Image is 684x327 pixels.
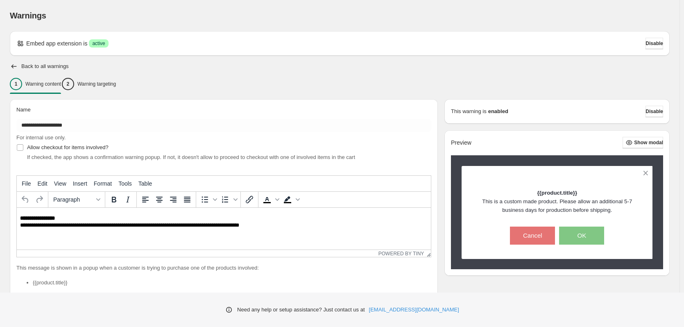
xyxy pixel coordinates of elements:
iframe: Rich Text Area [17,208,431,250]
span: Name [16,107,31,113]
p: This message is shown in a popup when a customer is trying to purchase one of the products involved: [16,264,431,272]
li: {{product.title}} [33,279,431,287]
span: File [22,180,31,187]
button: Italic [121,193,135,207]
p: Warning content [25,81,61,87]
div: Background color [281,193,301,207]
span: Edit [38,180,48,187]
span: Table [138,180,152,187]
span: This is a custom made product. Please allow an additional 5-7 business days for production before... [482,190,632,213]
span: Tools [118,180,132,187]
button: OK [559,227,604,245]
span: Show modal [634,139,663,146]
div: 1 [10,78,22,90]
span: active [92,40,105,47]
button: Disable [645,38,663,49]
div: 2 [62,78,74,90]
button: 1Warning content [10,75,61,93]
span: Disable [645,40,663,47]
span: If checked, the app shows a confirmation warning popup. If not, it doesn't allow to proceed to ch... [27,154,355,160]
button: Redo [32,193,46,207]
button: Align center [152,193,166,207]
strong: {{product.title}} [537,190,577,196]
div: Numbered list [218,193,239,207]
h2: Back to all warnings [21,63,69,70]
button: Align left [138,193,152,207]
button: Insert/edit link [242,193,256,207]
button: 2Warning targeting [62,75,116,93]
div: Resize [424,250,431,257]
button: Show modal [623,137,663,148]
span: Format [94,180,112,187]
button: Bold [107,193,121,207]
div: Bullet list [198,193,218,207]
p: This warning is [451,107,487,116]
button: Undo [18,193,32,207]
span: Warnings [10,11,46,20]
button: Align right [166,193,180,207]
p: Embed app extension is [26,39,87,48]
button: Justify [180,193,194,207]
span: Paragraph [53,196,93,203]
button: Formats [50,193,103,207]
h2: Preview [451,139,471,146]
div: Text color [260,193,281,207]
a: Powered by Tiny [378,251,424,257]
span: View [54,180,66,187]
strong: enabled [488,107,508,116]
button: Cancel [510,227,555,245]
span: Allow checkout for items involved? [27,144,109,150]
p: Warning targeting [77,81,116,87]
span: For internal use only. [16,134,66,141]
span: Disable [645,108,663,115]
span: Insert [73,180,87,187]
a: [EMAIL_ADDRESS][DOMAIN_NAME] [369,306,459,314]
button: Disable [645,106,663,117]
